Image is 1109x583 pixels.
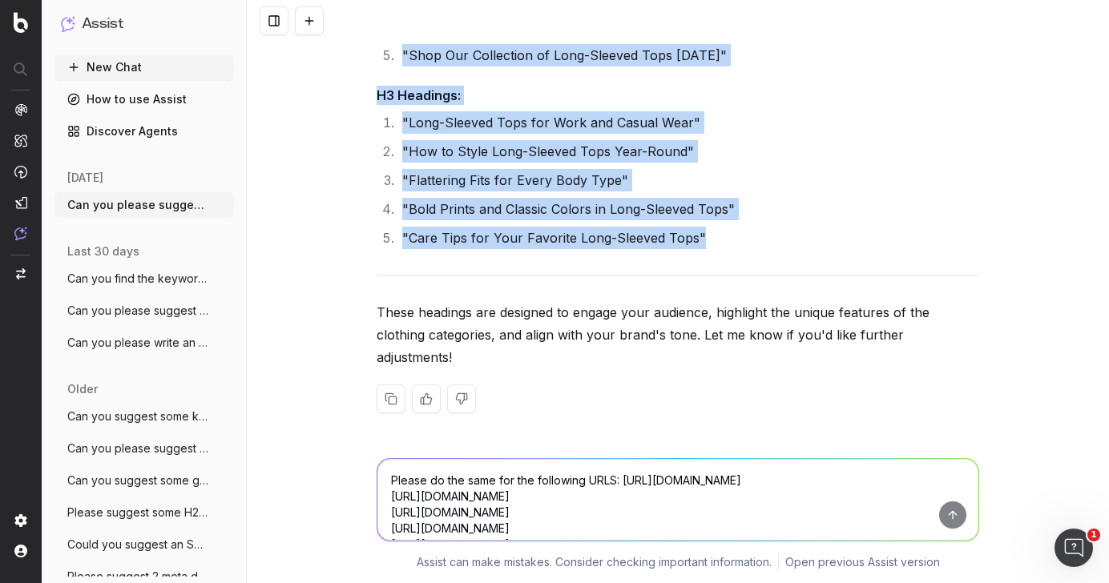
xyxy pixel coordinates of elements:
[377,301,979,368] p: These headings are designed to engage your audience, highlight the unique features of the clothin...
[54,436,234,461] button: Can you please suggest some H2 and H3 he
[67,197,208,213] span: Can you please suggest some secondary an
[54,500,234,525] button: Please suggest some H2 headings for the
[397,44,979,66] li: "Shop Our Collection of Long-Sleeved Tops [DATE]"
[54,86,234,112] a: How to use Assist
[397,111,979,134] li: "Long-Sleeved Tops for Work and Casual Wear"
[67,271,208,287] span: Can you find the keyword search volume o
[397,140,979,163] li: "How to Style Long-Sleeved Tops Year-Round"
[397,227,979,249] li: "Care Tips for Your Favorite Long-Sleeved Tops"
[397,169,979,191] li: "Flattering Fits for Every Body Type"
[785,554,940,570] a: Open previous Assist version
[67,243,139,259] span: last 30 days
[61,16,75,31] img: Assist
[1055,529,1093,567] iframe: Intercom live chat
[14,165,27,179] img: Activation
[14,227,27,240] img: Assist
[54,119,234,144] a: Discover Agents
[54,532,234,557] button: Could you suggest an SEO-optimised intro
[54,266,234,291] button: Can you find the keyword search volume o
[54,54,234,80] button: New Chat
[67,472,208,489] span: Can you suggest some good H2/H3 headings
[67,303,208,319] span: Can you please suggest some key words an
[417,554,772,570] p: Assist can make mistakes. Consider checking important information.
[377,86,979,105] h4: H3 Headings:
[54,192,234,218] button: Can you please suggest some secondary an
[16,268,26,279] img: Switch project
[397,198,979,220] li: "Bold Prints and Classic Colors in Long-Sleeved Tops"
[67,381,98,397] span: older
[14,12,28,33] img: Botify logo
[67,408,208,424] span: Can you suggest some keywords, secondary
[14,196,27,209] img: Studio
[54,330,234,356] button: Can you please write an SEO brief for ht
[14,134,27,147] img: Intelligence
[14,514,27,527] img: Setting
[14,545,27,557] img: My account
[54,468,234,493] button: Can you suggest some good H2/H3 headings
[67,335,208,351] span: Can you please write an SEO brief for ht
[54,404,234,429] button: Can you suggest some keywords, secondary
[67,537,208,553] span: Could you suggest an SEO-optimised intro
[67,505,208,521] span: Please suggest some H2 headings for the
[1087,529,1100,541] span: 1
[14,103,27,116] img: Analytics
[67,440,208,456] span: Can you please suggest some H2 and H3 he
[82,13,123,35] h1: Assist
[61,13,228,35] button: Assist
[67,170,103,186] span: [DATE]
[54,298,234,324] button: Can you please suggest some key words an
